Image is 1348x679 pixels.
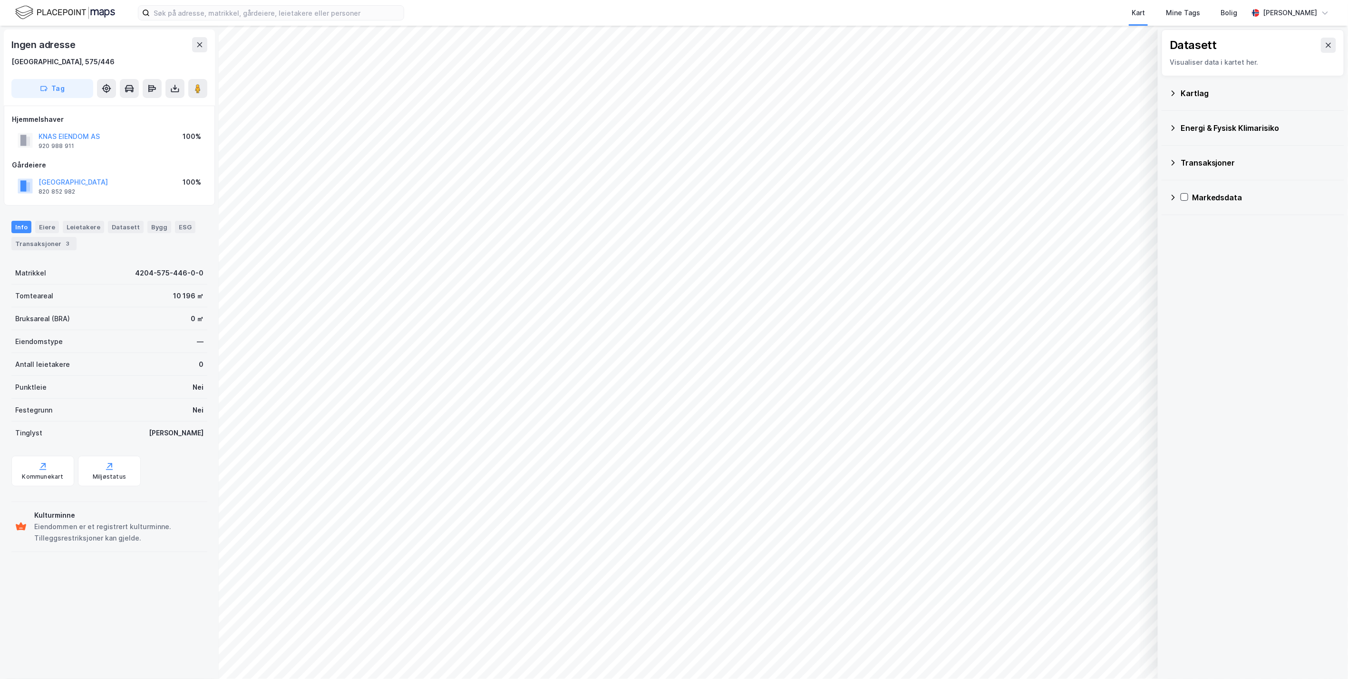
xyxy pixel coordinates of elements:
[183,177,201,188] div: 100%
[63,221,104,233] div: Leietakere
[39,188,75,196] div: 820 852 982
[11,37,77,52] div: Ingen adresse
[35,221,59,233] div: Eiere
[34,510,204,521] div: Kulturminne
[15,336,63,347] div: Eiendomstype
[15,359,70,370] div: Antall leietakere
[15,382,47,393] div: Punktleie
[1192,192,1337,203] div: Markedsdata
[15,404,52,416] div: Festegrunn
[11,237,77,250] div: Transaksjoner
[193,382,204,393] div: Nei
[11,79,93,98] button: Tag
[199,359,204,370] div: 0
[191,313,204,325] div: 0 ㎡
[63,239,73,248] div: 3
[1181,157,1337,168] div: Transaksjoner
[34,521,204,544] div: Eiendommen er et registrert kulturminne. Tilleggsrestriksjoner kan gjelde.
[108,221,144,233] div: Datasett
[1166,7,1200,19] div: Mine Tags
[15,4,115,21] img: logo.f888ab2527a4732fd821a326f86c7f29.svg
[173,290,204,302] div: 10 196 ㎡
[1170,57,1336,68] div: Visualiser data i kartet her.
[193,404,204,416] div: Nei
[1181,122,1337,134] div: Energi & Fysisk Klimarisiko
[175,221,195,233] div: ESG
[135,267,204,279] div: 4204-575-446-0-0
[1170,38,1217,53] div: Datasett
[150,6,404,20] input: Søk på adresse, matrikkel, gårdeiere, leietakere eller personer
[15,313,70,325] div: Bruksareal (BRA)
[12,114,207,125] div: Hjemmelshaver
[11,56,115,68] div: [GEOGRAPHIC_DATA], 575/446
[1300,633,1348,679] iframe: Chat Widget
[11,221,31,233] div: Info
[15,290,53,302] div: Tomteareal
[147,221,171,233] div: Bygg
[15,427,42,439] div: Tinglyst
[1132,7,1145,19] div: Kart
[93,473,126,481] div: Miljøstatus
[1221,7,1238,19] div: Bolig
[149,427,204,439] div: [PERSON_NAME]
[1181,88,1337,99] div: Kartlag
[39,142,74,150] div: 920 988 911
[183,131,201,142] div: 100%
[1263,7,1318,19] div: [PERSON_NAME]
[1300,633,1348,679] div: Kontrollprogram for chat
[12,159,207,171] div: Gårdeiere
[197,336,204,347] div: —
[15,267,46,279] div: Matrikkel
[22,473,63,481] div: Kommunekart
